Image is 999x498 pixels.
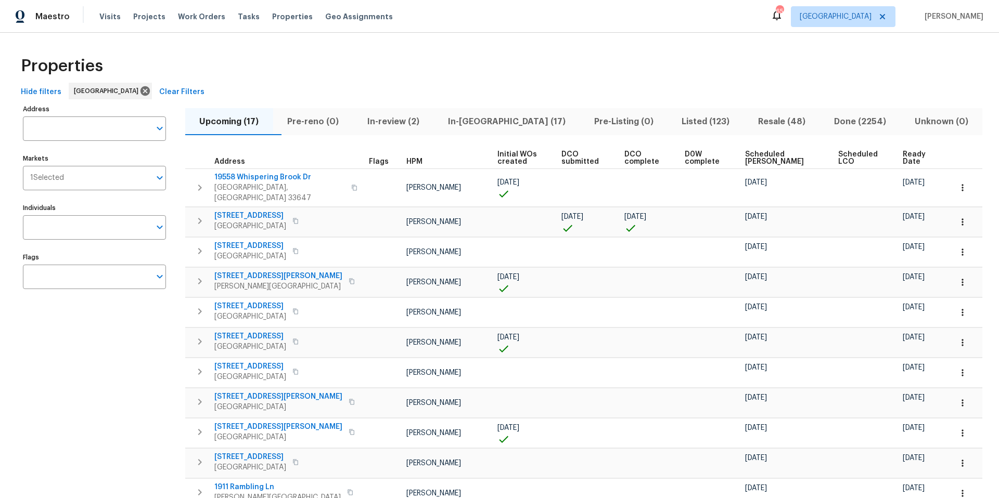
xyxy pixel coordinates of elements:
span: DCO submitted [561,151,607,165]
span: [GEOGRAPHIC_DATA] [214,221,286,231]
span: [DATE] [903,484,925,492]
div: 65 [776,6,783,17]
span: 1911 Rambling Ln [214,482,341,492]
span: [DATE] [745,334,767,341]
button: Open [152,220,167,234]
span: [STREET_ADDRESS] [214,211,286,221]
span: [PERSON_NAME] [406,429,461,437]
span: [GEOGRAPHIC_DATA] [800,11,872,22]
span: HPM [406,158,422,165]
span: [DATE] [745,243,767,251]
span: [DATE] [745,273,767,281]
span: Listed (123) [674,114,738,129]
span: Hide filters [21,86,61,99]
span: [DATE] [903,454,925,462]
span: Tasks [238,13,260,20]
span: [STREET_ADDRESS] [214,301,286,311]
label: Individuals [23,205,166,211]
span: 19558 Whispering Brook Dr [214,172,345,182]
span: [STREET_ADDRESS][PERSON_NAME] [214,271,342,281]
span: [DATE] [497,273,519,281]
span: [DATE] [561,213,583,220]
span: [GEOGRAPHIC_DATA] [214,462,286,473]
span: [GEOGRAPHIC_DATA] [214,402,342,412]
span: Done (2254) [826,114,894,129]
span: [PERSON_NAME] [406,279,461,286]
span: DCO complete [624,151,667,165]
span: [DATE] [745,213,767,220]
span: Geo Assignments [325,11,393,22]
span: Initial WOs created [497,151,544,165]
label: Address [23,106,166,112]
span: [PERSON_NAME] [406,460,461,467]
span: Properties [272,11,313,22]
span: [DATE] [903,424,925,431]
span: Projects [133,11,165,22]
span: Pre-Listing (0) [586,114,661,129]
span: [DATE] [903,213,925,220]
span: [PERSON_NAME] [406,339,461,346]
button: Open [152,121,167,136]
span: [STREET_ADDRESS][PERSON_NAME] [214,391,342,402]
span: Work Orders [178,11,225,22]
span: Visits [99,11,121,22]
span: Address [214,158,245,165]
span: [DATE] [903,304,925,311]
span: Unknown (0) [906,114,976,129]
label: Markets [23,155,166,162]
span: [DATE] [903,273,925,281]
span: [GEOGRAPHIC_DATA] [214,251,286,261]
span: [GEOGRAPHIC_DATA] [74,86,143,96]
div: [GEOGRAPHIC_DATA] [69,83,152,99]
span: [DATE] [903,334,925,341]
span: [PERSON_NAME] [406,399,461,407]
span: [DATE] [745,484,767,492]
span: [STREET_ADDRESS] [214,241,286,251]
span: Scheduled LCO [838,151,885,165]
span: [DATE] [745,424,767,431]
span: [GEOGRAPHIC_DATA], [GEOGRAPHIC_DATA] 33647 [214,182,345,203]
button: Open [152,269,167,284]
span: [DATE] [745,394,767,401]
span: [STREET_ADDRESS] [214,331,286,342]
span: In-[GEOGRAPHIC_DATA] (17) [440,114,573,129]
span: [PERSON_NAME] [406,309,461,316]
span: Flags [369,158,389,165]
span: In-review (2) [360,114,428,129]
span: [DATE] [745,179,767,186]
span: [DATE] [624,213,646,220]
span: [STREET_ADDRESS] [214,361,286,372]
span: [DATE] [903,394,925,401]
span: [GEOGRAPHIC_DATA] [214,342,286,352]
span: [DATE] [497,334,519,341]
span: [PERSON_NAME] [406,490,461,497]
span: [PERSON_NAME] [406,184,461,191]
span: [DATE] [497,179,519,186]
span: D0W complete [685,151,727,165]
span: [STREET_ADDRESS][PERSON_NAME] [214,422,342,432]
span: [DATE] [903,179,925,186]
span: [PERSON_NAME] [920,11,983,22]
span: Clear Filters [159,86,204,99]
span: [PERSON_NAME][GEOGRAPHIC_DATA] [214,281,342,292]
span: [PERSON_NAME] [406,369,461,376]
span: [PERSON_NAME] [406,248,461,256]
span: [GEOGRAPHIC_DATA] [214,372,286,382]
span: Scheduled [PERSON_NAME] [745,151,821,165]
span: [GEOGRAPHIC_DATA] [214,432,342,442]
span: Maestro [35,11,70,22]
span: [PERSON_NAME] [406,218,461,226]
span: [GEOGRAPHIC_DATA] [214,311,286,322]
span: Upcoming (17) [191,114,267,129]
button: Clear Filters [155,83,209,102]
span: [DATE] [745,304,767,311]
span: Pre-reno (0) [279,114,347,129]
button: Hide filters [17,83,66,102]
span: [DATE] [903,364,925,371]
span: [DATE] [903,243,925,251]
span: Resale (48) [750,114,814,129]
span: Ready Date [903,151,933,165]
span: [DATE] [745,454,767,462]
span: [DATE] [497,424,519,431]
span: [STREET_ADDRESS] [214,452,286,462]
